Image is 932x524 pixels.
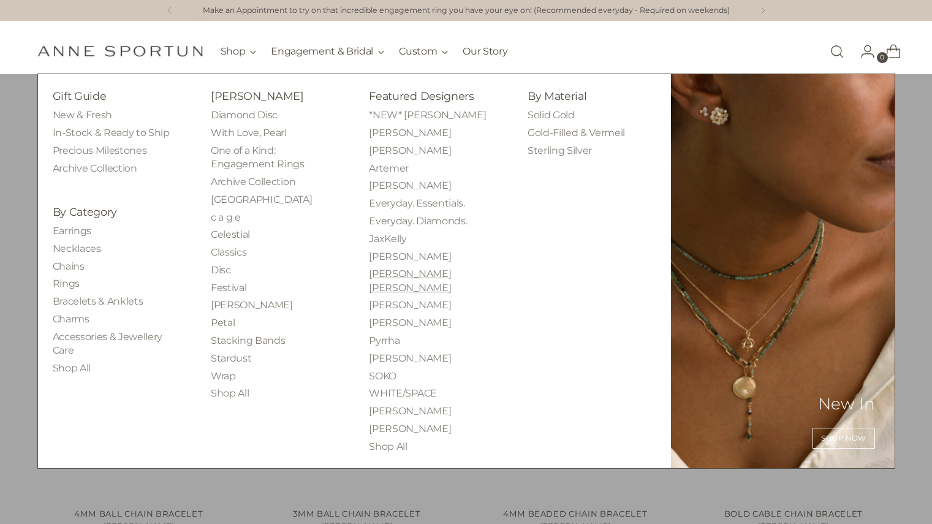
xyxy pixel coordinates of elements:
[851,39,875,64] a: Go to the account page
[221,38,257,65] button: Shop
[399,38,448,65] button: Custom
[271,38,384,65] button: Engagement & Bridal
[877,52,888,63] span: 0
[37,45,203,57] a: Anne Sportun Fine Jewellery
[825,39,849,64] a: Open search modal
[463,38,507,65] a: Our Story
[203,5,730,17] a: Make an Appointment to try on that incredible engagement ring you have your eye on! (Recommended ...
[876,39,901,64] a: Open cart modal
